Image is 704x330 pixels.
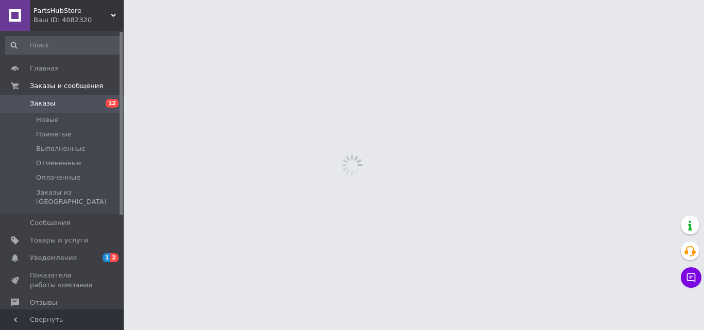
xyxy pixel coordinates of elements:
[36,173,80,182] span: Оплаченные
[110,253,119,262] span: 2
[30,298,57,307] span: Отзывы
[30,99,55,108] span: Заказы
[33,15,124,25] div: Ваш ID: 4082320
[103,253,111,262] span: 1
[36,188,121,206] span: Заказы из [GEOGRAPHIC_DATA]
[681,267,701,288] button: Чат с покупателем
[36,130,72,139] span: Принятые
[33,6,111,15] span: PartsHubStore
[36,115,59,125] span: Новые
[30,253,77,263] span: Уведомления
[30,64,59,73] span: Главная
[36,144,86,153] span: Выполненные
[30,81,103,91] span: Заказы и сообщения
[30,236,88,245] span: Товары и услуги
[36,159,81,168] span: Отмененные
[30,218,70,228] span: Сообщения
[106,99,119,108] span: 12
[5,36,122,55] input: Поиск
[30,271,95,289] span: Показатели работы компании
